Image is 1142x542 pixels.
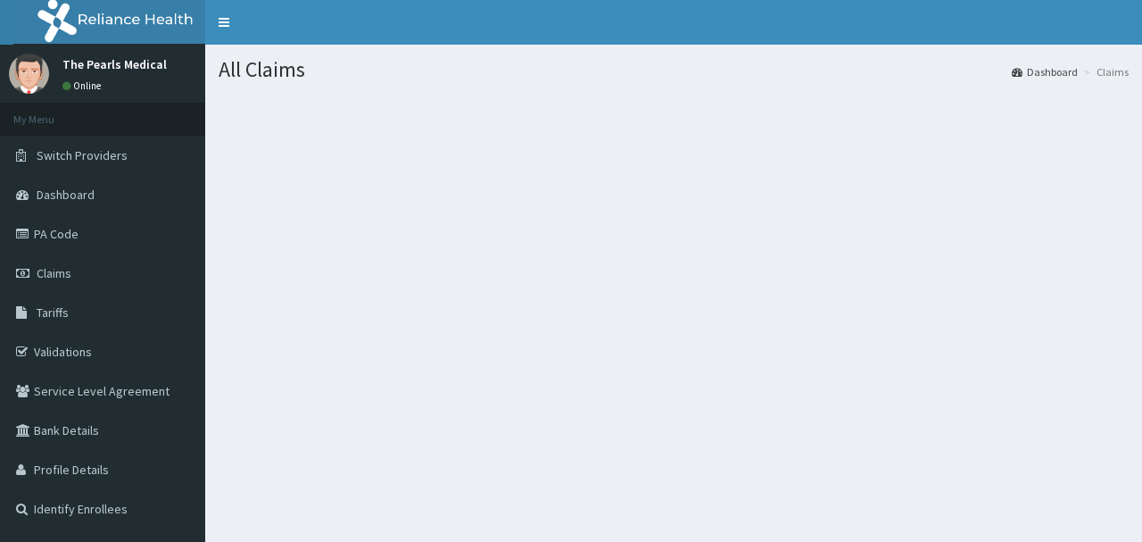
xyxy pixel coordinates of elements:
[37,265,71,281] span: Claims
[37,147,128,163] span: Switch Providers
[219,58,1129,81] h1: All Claims
[37,304,69,321] span: Tariffs
[1080,64,1129,79] li: Claims
[1012,64,1078,79] a: Dashboard
[9,54,49,94] img: User Image
[62,58,167,71] p: The Pearls Medical
[62,79,105,92] a: Online
[37,187,95,203] span: Dashboard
